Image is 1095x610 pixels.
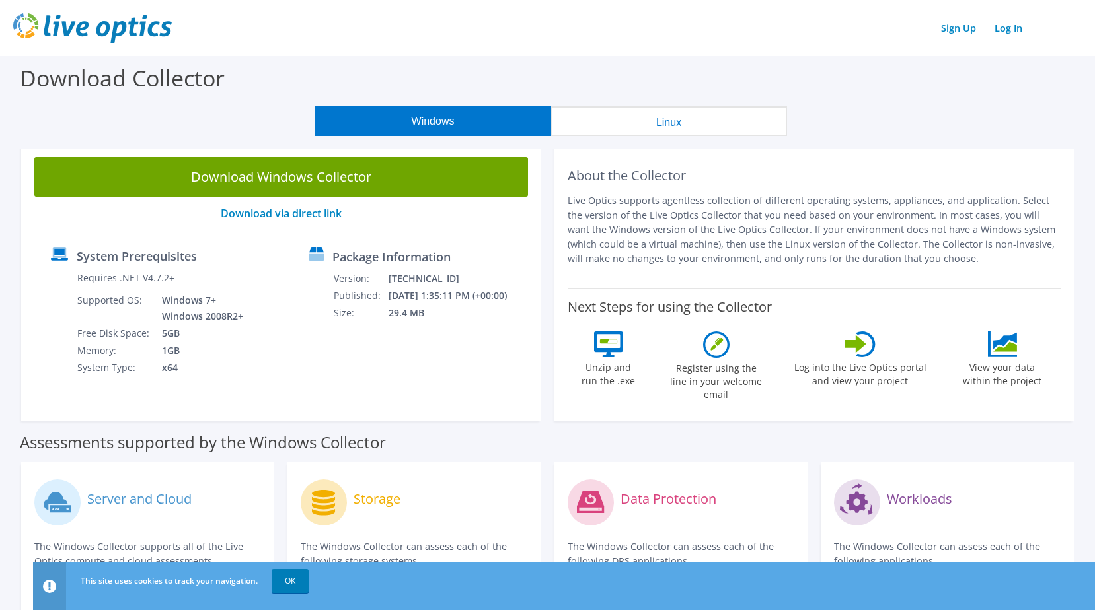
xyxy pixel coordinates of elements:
label: View your data within the project [955,357,1050,388]
h2: About the Collector [568,168,1061,184]
a: Download via direct link [221,206,342,220]
p: The Windows Collector can assess each of the following DPS applications. [568,539,794,568]
label: Server and Cloud [87,492,192,506]
p: The Windows Collector can assess each of the following storage systems. [301,539,527,568]
label: Register using the line in your welcome email [667,358,766,401]
a: Sign Up [934,18,983,38]
label: Log into the Live Optics portal and view your project [794,357,927,388]
td: Published: [333,287,388,304]
button: Linux [551,106,787,136]
label: Download Collector [20,63,225,93]
td: Version: [333,270,388,287]
p: The Windows Collector can assess each of the following applications. [834,539,1061,568]
label: Storage [354,492,400,506]
label: Next Steps for using the Collector [568,299,772,315]
td: 29.4 MB [388,304,525,322]
label: Package Information [332,250,451,263]
label: System Prerequisites [77,250,197,263]
td: 1GB [152,342,246,359]
td: Memory: [77,342,152,359]
td: Free Disk Space: [77,325,152,342]
label: Workloads [887,492,952,506]
td: Supported OS: [77,292,152,325]
label: Requires .NET V4.7.2+ [77,271,174,285]
button: Windows [315,106,551,136]
p: The Windows Collector supports all of the Live Optics compute and cloud assessments. [34,539,261,568]
a: Download Windows Collector [34,157,528,197]
td: 5GB [152,325,246,342]
td: x64 [152,359,246,376]
img: live_optics_svg.svg [13,13,172,43]
a: Log In [988,18,1029,38]
td: [DATE] 1:35:11 PM (+00:00) [388,287,525,304]
label: Unzip and run the .exe [578,357,639,388]
label: Assessments supported by the Windows Collector [20,436,386,449]
a: OK [272,569,309,593]
span: This site uses cookies to track your navigation. [81,575,258,586]
p: Live Optics supports agentless collection of different operating systems, appliances, and applica... [568,193,1061,266]
td: Size: [333,304,388,322]
td: [TECHNICAL_ID] [388,270,525,287]
td: System Type: [77,359,152,376]
label: Data Protection [621,492,716,506]
td: Windows 7+ Windows 2008R2+ [152,292,246,325]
